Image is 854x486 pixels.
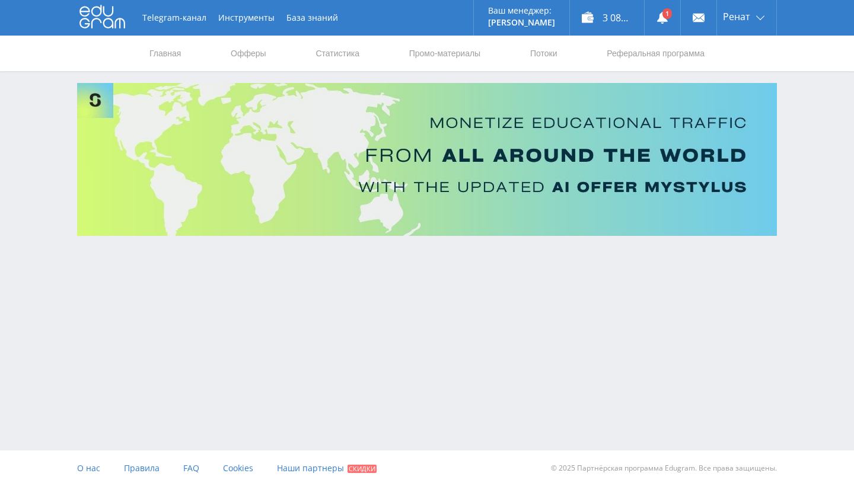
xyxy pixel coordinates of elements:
a: Главная [148,36,182,71]
p: Ваш менеджер: [488,6,555,15]
a: Правила [124,450,160,486]
a: Cookies [223,450,253,486]
div: © 2025 Партнёрская программа Edugram. Все права защищены. [433,450,777,486]
p: [PERSON_NAME] [488,18,555,27]
a: Наши партнеры Скидки [277,450,377,486]
a: О нас [77,450,100,486]
a: Промо-материалы [408,36,482,71]
span: Наши партнеры [277,462,344,474]
a: FAQ [183,450,199,486]
a: Потоки [529,36,559,71]
span: Правила [124,462,160,474]
span: О нас [77,462,100,474]
span: FAQ [183,462,199,474]
a: Реферальная программа [606,36,706,71]
a: Статистика [314,36,361,71]
img: Banner [77,83,777,236]
span: Скидки [348,465,377,473]
a: Офферы [230,36,267,71]
span: Cookies [223,462,253,474]
span: Ренат [723,12,750,21]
